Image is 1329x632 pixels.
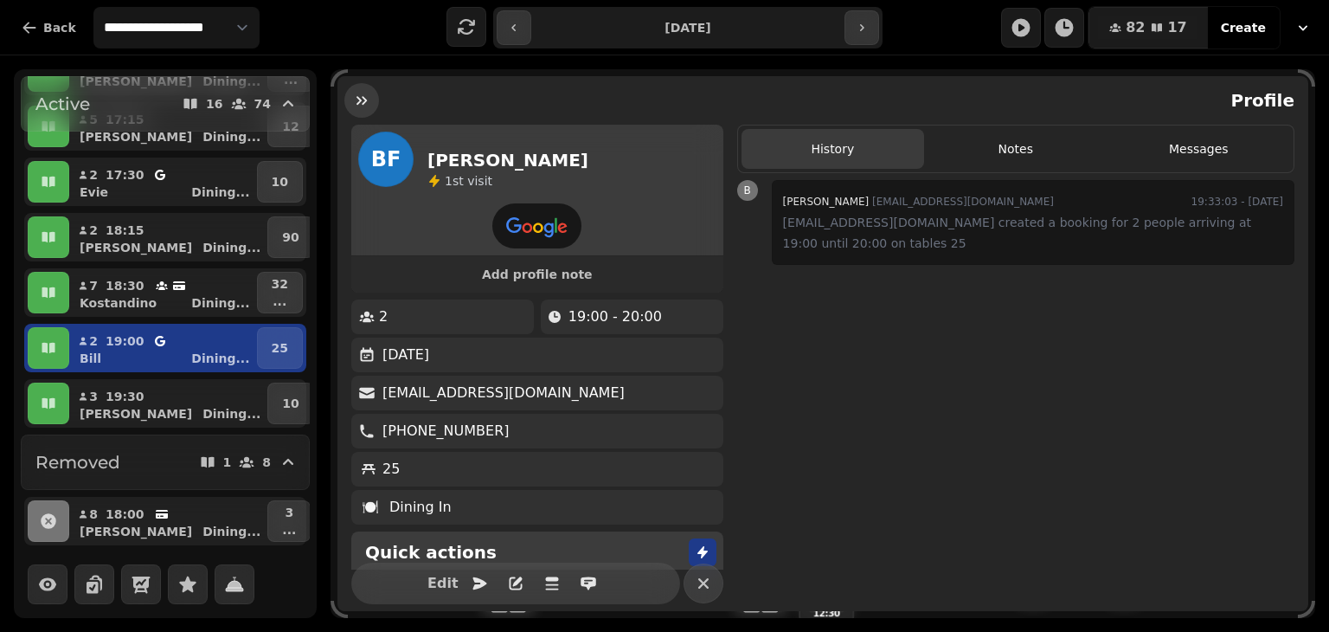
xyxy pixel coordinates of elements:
[106,388,144,405] p: 19:30
[254,98,271,110] p: 74
[202,405,260,422] p: Dining ...
[43,22,76,34] span: Back
[73,327,254,369] button: 219:00BillDining...
[382,383,625,403] p: [EMAIL_ADDRESS][DOMAIN_NAME]
[372,268,703,281] span: Add profile note
[223,456,232,468] p: 1
[257,161,303,203] button: 10
[445,174,453,188] span: 1
[73,272,254,313] button: 718:30KostandinoDining...
[80,523,192,540] p: [PERSON_NAME]
[365,540,497,564] h2: Quick actions
[272,293,288,310] p: ...
[743,185,750,196] span: B
[282,521,296,538] p: ...
[80,128,192,145] p: [PERSON_NAME]
[382,459,400,480] p: 25
[371,149,401,170] span: BF
[1126,21,1145,35] span: 82
[21,435,310,490] button: Removed18
[35,450,120,474] h2: Removed
[202,523,260,540] p: Dining ...
[1223,88,1294,113] h2: Profile
[282,504,296,521] p: 3
[433,577,453,590] span: Edit
[267,500,311,542] button: 3...
[202,128,260,145] p: Dining ...
[272,339,288,357] p: 25
[88,506,99,523] p: 8
[191,294,249,312] p: Dining ...
[106,166,144,184] p: 17:30
[1088,7,1208,48] button: 8217
[358,263,716,286] button: Add profile note
[80,239,192,256] p: [PERSON_NAME]
[267,383,313,424] button: 10
[191,184,249,201] p: Dining ...
[267,216,313,258] button: 90
[453,174,467,188] span: st
[88,277,99,294] p: 7
[1207,7,1280,48] button: Create
[1221,22,1266,34] span: Create
[21,76,310,132] button: Active1674
[73,216,264,258] button: 218:15[PERSON_NAME]Dining...
[389,497,452,518] p: Dining In
[73,383,264,424] button: 319:30[PERSON_NAME]Dining...
[206,98,222,110] p: 16
[73,161,254,203] button: 217:30EvieDining...
[35,92,90,116] h2: Active
[1167,21,1186,35] span: 17
[742,129,924,169] button: History
[924,129,1107,169] button: Notes
[262,456,271,468] p: 8
[88,332,99,350] p: 2
[257,327,303,369] button: 25
[80,294,157,312] p: Kostandino
[202,239,260,256] p: Dining ...
[568,306,662,327] p: 19:00 - 20:00
[1191,191,1283,212] time: 19:33:03 - [DATE]
[362,497,379,518] p: 🍽️
[106,506,144,523] p: 18:00
[80,184,108,201] p: Evie
[445,172,492,190] p: visit
[80,350,101,367] p: Bill
[783,212,1283,254] p: [EMAIL_ADDRESS][DOMAIN_NAME] created a booking for 2 people arriving at 19:00 until 20:00 on tabl...
[426,566,460,601] button: Edit
[73,500,264,542] button: 818:00[PERSON_NAME]Dining...
[7,7,90,48] button: Back
[191,350,249,367] p: Dining ...
[88,222,99,239] p: 2
[257,272,303,313] button: 32...
[1107,129,1290,169] button: Messages
[379,306,388,327] p: 2
[106,277,144,294] p: 18:30
[282,395,299,412] p: 10
[106,332,144,350] p: 19:00
[80,405,192,422] p: [PERSON_NAME]
[382,421,510,442] p: [PHONE_NUMBER]
[282,229,299,246] p: 90
[427,148,588,172] h2: [PERSON_NAME]
[783,196,870,208] span: [PERSON_NAME]
[783,191,1054,212] div: [EMAIL_ADDRESS][DOMAIN_NAME]
[272,173,288,190] p: 10
[382,345,429,365] p: [DATE]
[106,222,144,239] p: 18:15
[272,275,288,293] p: 32
[88,388,99,405] p: 3
[88,166,99,184] p: 2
